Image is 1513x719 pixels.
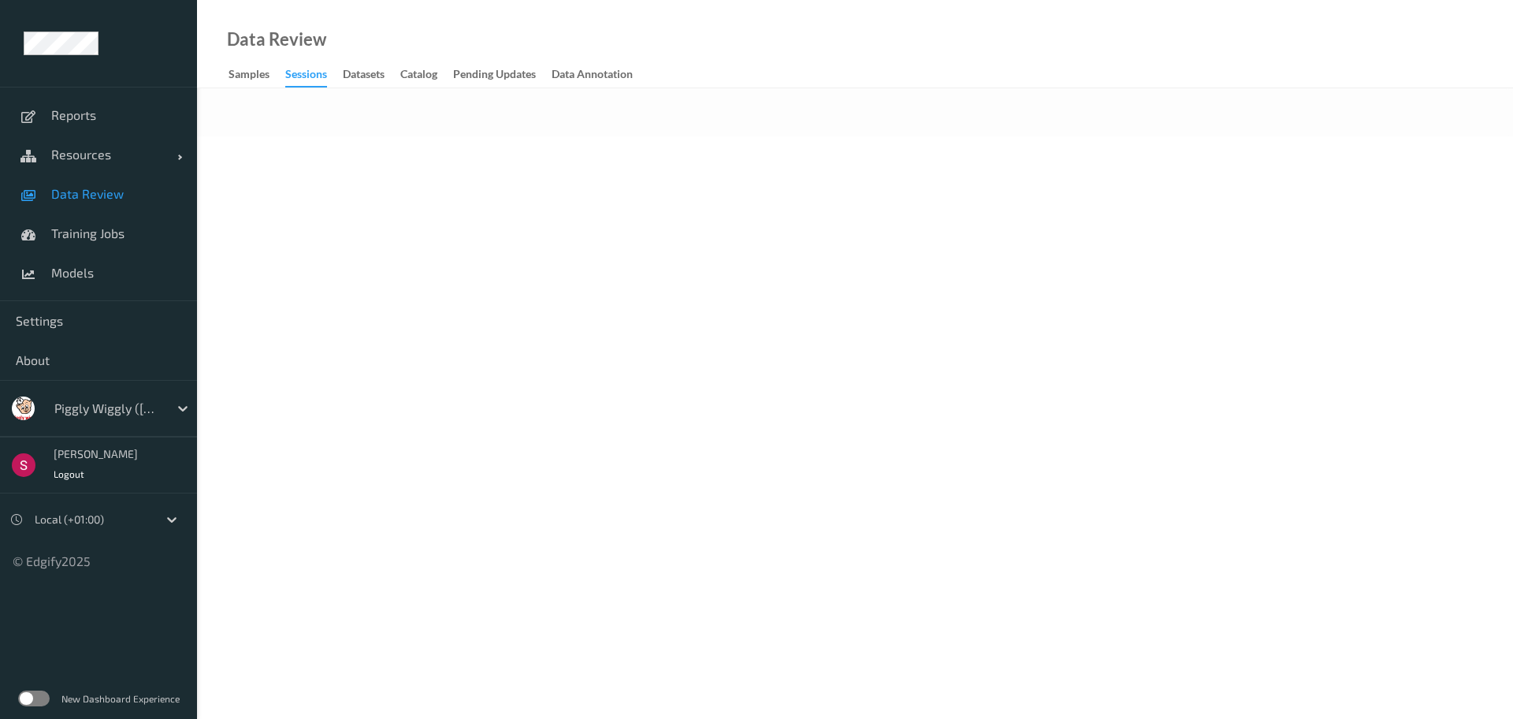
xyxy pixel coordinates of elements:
div: Datasets [343,66,385,86]
div: Catalog [400,66,437,86]
div: Data Annotation [552,66,633,86]
a: Samples [229,64,285,86]
a: Pending Updates [453,64,552,86]
div: Samples [229,66,270,86]
div: Data Review [227,32,326,47]
div: Pending Updates [453,66,536,86]
a: Datasets [343,64,400,86]
div: Sessions [285,66,327,88]
a: Sessions [285,64,343,88]
a: Data Annotation [552,64,649,86]
a: Catalog [400,64,453,86]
